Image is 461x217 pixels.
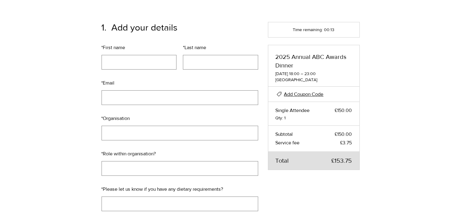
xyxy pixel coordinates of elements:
[276,131,293,138] span: Subtotal
[276,77,352,83] span: [GEOGRAPHIC_DATA]
[102,44,177,51] label: First name
[276,156,289,165] span: Total
[276,92,324,97] button: Add Coupon Code
[335,131,352,138] span: £150.00
[102,186,258,193] label: Please let us know if you have any dietary requirements?
[284,92,324,97] span: Add Coupon Code
[276,107,310,114] span: Single Attendee
[183,44,258,51] label: Last name
[102,22,107,33] span: 1.
[276,139,300,146] span: Service fee
[102,150,258,157] label: Role within organisation?
[293,27,335,32] span: Time remaining: 00:13
[268,102,359,126] div: Ticket type: Single Attendee, Price: £150.00, Qty: 1
[276,52,352,70] h2: 2025 Annual ABC Awards Dinner
[276,71,352,77] span: [DATE] 18:00 – 23:00
[340,139,352,146] span: £3.75
[332,156,352,165] span: £153.75
[276,115,352,121] span: Qty: 1
[102,79,258,87] label: Email
[102,115,258,122] label: Organisation
[102,22,178,33] h1: Add your details
[335,107,352,114] span: £150.00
